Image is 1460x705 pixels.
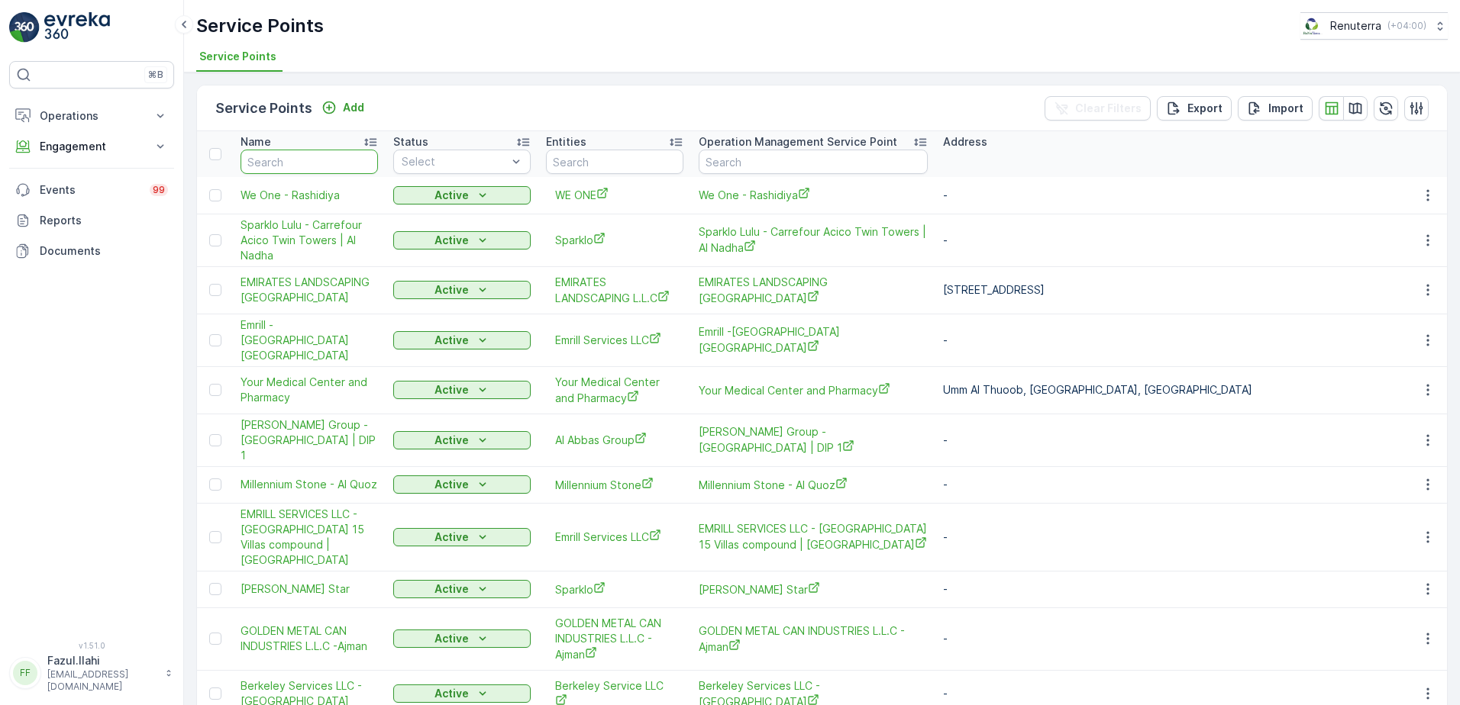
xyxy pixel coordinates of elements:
button: Add [315,98,370,117]
span: [PERSON_NAME] Group - [GEOGRAPHIC_DATA] | DIP 1 [699,424,928,456]
button: Active [393,629,531,648]
p: Renuterra [1330,18,1381,34]
div: Toggle Row Selected [209,189,221,201]
a: EMRILL SERVICES LLC - Al Neem 15 Villas compound | Al Barsha [699,521,928,552]
span: v 1.51.0 [9,641,174,650]
a: Emrill Services LLC [555,529,674,545]
span: Al Abbas Group [555,432,674,448]
button: Engagement [9,131,174,162]
p: Operations [40,108,144,124]
p: Engagement [40,139,144,154]
div: Toggle Row Selected [209,284,221,296]
img: Screenshot_2024-07-26_at_13.33.01.png [1300,18,1324,34]
p: Status [393,134,428,150]
a: Millennium Stone [555,477,674,493]
div: Toggle Row Selected [209,531,221,543]
button: Active [393,684,531,703]
div: Toggle Row Selected [209,334,221,346]
span: [PERSON_NAME] Star [699,581,928,597]
p: Active [434,631,469,646]
button: Active [393,528,531,546]
input: Search [699,150,928,174]
a: Your Medical Center and Pharmacy [241,375,378,405]
a: Events99 [9,175,174,205]
a: Sparklo Lulu - Carrefour Acico Twin Towers | Al Nadha [241,217,378,263]
a: Your Medical Center and Pharmacy [699,382,928,398]
p: Active [434,282,469,298]
p: Service Points [215,98,312,119]
p: Active [434,333,469,348]
a: GOLDEN METAL CAN INDUSTRIES L.L.C -Ajman [555,616,674,662]
p: Clear Filters [1075,101,1142,116]
div: Toggle Row Selected [209,234,221,246]
button: Active [393,580,531,598]
div: Toggle Row Selected [209,434,221,446]
p: Entities [546,134,586,150]
span: Emrill Services LLC [555,332,674,348]
a: We One - Rashidiya [699,187,928,203]
input: Search [241,150,378,174]
div: Toggle Row Selected [209,583,221,595]
img: logo [9,12,40,43]
a: GOLDEN METAL CAN INDUSTRIES L.L.C -Ajman [699,623,928,655]
a: Millennium Stone - Al Quoz [699,477,928,493]
button: Renuterra(+04:00) [1300,12,1448,40]
span: EMRILL SERVICES LLC - [GEOGRAPHIC_DATA] 15 Villas compound | [GEOGRAPHIC_DATA] [699,521,928,552]
a: EMRILL SERVICES LLC - Al Neem 15 Villas compound | Al Barsha [241,507,378,568]
button: Active [393,431,531,449]
a: LULU - Azizi Star [699,581,928,597]
a: Sparklo Lulu - Carrefour Acico Twin Towers | Al Nadha [699,224,928,256]
p: Service Points [196,14,324,38]
a: Emrill -Zafranah building Al Nahda [699,324,928,356]
a: Documents [9,236,174,266]
button: Active [393,281,531,299]
a: EMIRATES LANDSCAPING L.L.C - Emirates Road E11 [699,275,928,306]
p: Import [1268,101,1303,116]
span: EMIRATES LANDSCAPING [GEOGRAPHIC_DATA] [699,275,928,306]
a: Reports [9,205,174,236]
a: Millennium Stone - Al Quoz [241,477,378,492]
p: Operation Management Service Point [699,134,897,150]
div: Toggle Row Selected [209,687,221,700]
p: Active [434,477,469,492]
a: Emrill -Zafranah building Al Nahda [241,317,378,363]
span: [PERSON_NAME] Star [241,581,378,597]
a: Sparklo [555,581,674,597]
a: We One - Rashidiya [241,188,378,203]
input: Search [546,150,683,174]
p: Select [402,154,507,169]
div: Toggle Row Selected [209,478,221,491]
p: Active [434,382,469,398]
p: Active [434,581,469,597]
a: Al Abbas Group - Grand Store Warehouse | DIP 1 [241,417,378,463]
p: Active [434,433,469,448]
a: EMIRATES LANDSCAPING L.L.C [555,275,674,306]
button: Import [1238,96,1313,121]
a: Sparklo [555,232,674,248]
p: Reports [40,213,168,228]
button: Export [1157,96,1232,121]
button: Active [393,381,531,399]
button: Active [393,331,531,349]
p: Events [40,182,141,198]
p: Active [434,530,469,545]
p: Name [241,134,271,150]
p: 99 [153,184,165,196]
p: Address [943,134,987,150]
button: Active [393,186,531,204]
p: ( +04:00 ) [1387,20,1426,32]
p: [EMAIL_ADDRESS][DOMAIN_NAME] [47,668,157,693]
p: Active [434,233,469,248]
p: Active [434,686,469,701]
a: WE ONE [555,187,674,203]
